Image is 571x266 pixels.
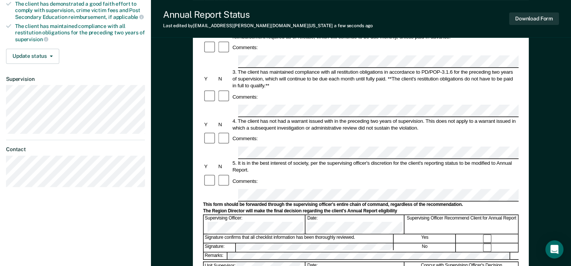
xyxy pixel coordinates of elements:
div: No [394,243,456,252]
div: Yes [394,235,456,243]
div: Remarks: [204,252,228,259]
div: 5. It is in the best interest of society, per the supervising officer's discretion for the client... [231,160,519,173]
div: Comments: [231,178,259,184]
div: The Region Director will make the final decision regarding the client's Annual Report eligibility [203,208,519,214]
div: This form should be forwarded through the supervising officer's entire chain of command, regardle... [203,202,519,208]
div: Last edited by [EMAIL_ADDRESS][PERSON_NAME][DOMAIN_NAME][US_STATE] [163,23,373,28]
div: Open Intercom Messenger [545,240,563,258]
div: 4. The client has not had a warrant issued with in the preceding two years of supervision. This d... [231,118,519,131]
div: Y [203,75,217,82]
div: Comments: [231,135,259,142]
div: Supervising Officer Recommend Client for Annual Report [405,215,519,234]
div: Signature confirms that all checklist information has been thoroughly reviewed. [204,235,394,243]
span: a few seconds ago [334,23,373,28]
div: Supervising Officer: [204,215,306,234]
button: Download Form [509,12,559,25]
div: Y [203,163,217,170]
div: Y [203,121,217,128]
div: 3. The client has maintained compliance with all restitution obligations in accordance to PD/POP-... [231,68,519,89]
div: N [217,121,231,128]
span: supervision [15,36,48,42]
div: The client has demonstrated a good faith effort to comply with supervision, crime victim fees and... [15,1,145,20]
div: N [217,163,231,170]
div: The client has maintained compliance with all restitution obligations for the preceding two years of [15,23,145,42]
div: Annual Report Status [163,9,373,20]
div: Comments: [231,93,259,100]
div: N [217,75,231,82]
button: Update status [6,49,59,64]
div: Signature: [204,243,236,252]
div: Comments: [231,44,259,51]
span: applicable [113,14,144,20]
dt: Supervision [6,76,145,82]
dt: Contact [6,146,145,153]
div: Date: [306,215,404,234]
